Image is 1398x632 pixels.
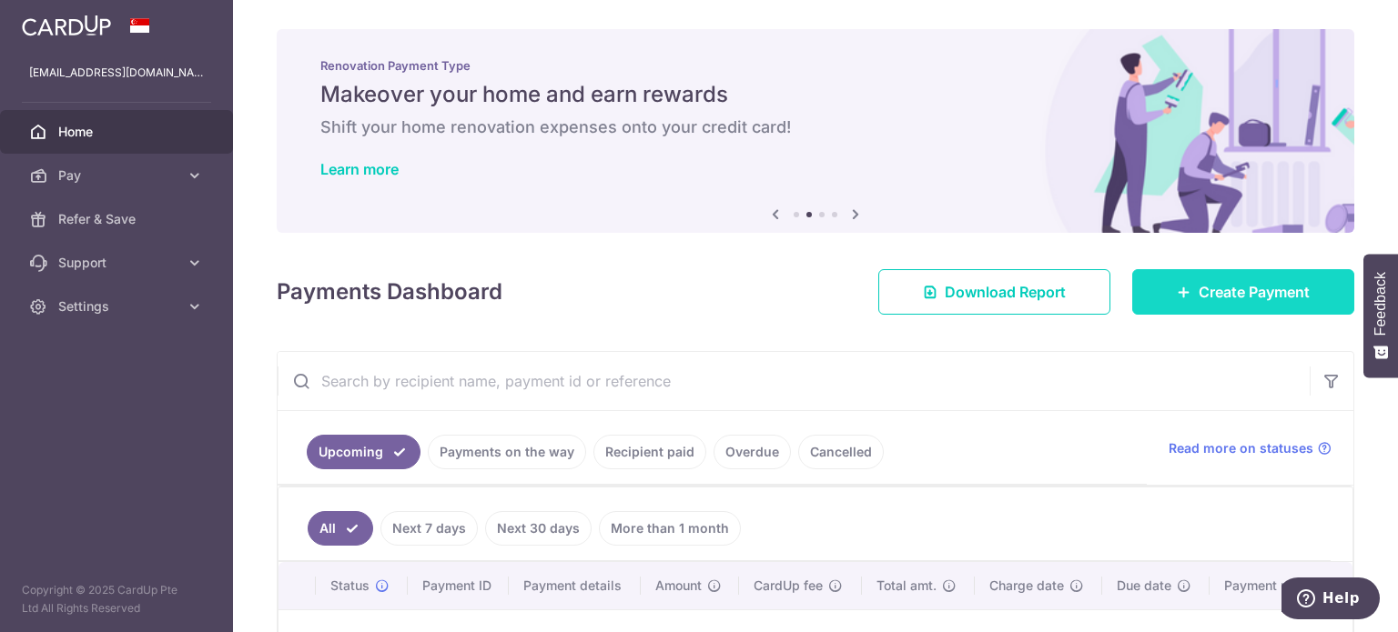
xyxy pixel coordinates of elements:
[308,511,373,546] a: All
[330,577,370,595] span: Status
[754,577,823,595] span: CardUp fee
[428,435,586,469] a: Payments on the way
[1117,577,1171,595] span: Due date
[277,29,1354,233] img: Renovation banner
[408,562,510,609] th: Payment ID
[1363,254,1398,377] button: Feedback - Show survey
[798,435,884,469] a: Cancelled
[599,511,741,546] a: More than 1 month
[485,511,592,546] a: Next 30 days
[58,210,178,228] span: Refer & Save
[1281,577,1380,623] iframe: Opens a widget where you can find more information
[58,123,178,141] span: Home
[593,435,706,469] a: Recipient paid
[320,80,1311,109] h5: Makeover your home and earn rewards
[989,577,1064,595] span: Charge date
[320,116,1311,138] h6: Shift your home renovation expenses onto your credit card!
[22,15,111,36] img: CardUp
[1373,272,1389,336] span: Feedback
[277,276,502,308] h4: Payments Dashboard
[1199,281,1310,303] span: Create Payment
[878,269,1110,315] a: Download Report
[1169,439,1313,457] span: Read more on statuses
[1210,562,1352,609] th: Payment method
[58,254,178,272] span: Support
[876,577,937,595] span: Total amt.
[58,297,178,316] span: Settings
[320,58,1311,73] p: Renovation Payment Type
[714,435,791,469] a: Overdue
[945,281,1066,303] span: Download Report
[380,511,478,546] a: Next 7 days
[58,166,178,185] span: Pay
[29,64,204,82] p: [EMAIL_ADDRESS][DOMAIN_NAME]
[655,577,702,595] span: Amount
[307,435,420,469] a: Upcoming
[509,562,641,609] th: Payment details
[1132,269,1354,315] a: Create Payment
[1169,439,1332,457] a: Read more on statuses
[278,352,1310,410] input: Search by recipient name, payment id or reference
[320,160,399,178] a: Learn more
